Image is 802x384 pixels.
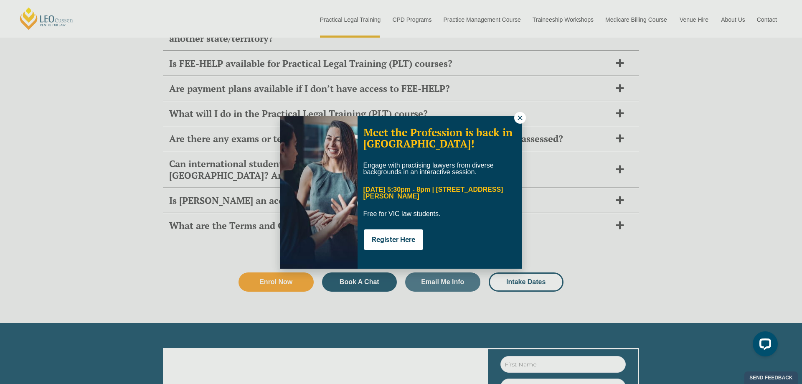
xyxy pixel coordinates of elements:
span: Free for VIC law students. [363,210,441,217]
img: Soph-popup.JPG [280,116,358,269]
span: [DATE] 5:30pm - 8pm | [STREET_ADDRESS][PERSON_NAME] [363,186,503,200]
button: Close [514,112,526,124]
iframe: LiveChat chat widget [746,328,781,363]
button: Register Here [364,229,423,250]
span: Engage with practising lawyers from diverse backgrounds in an interactive session. [363,162,494,175]
span: Meet the Profession is back in [GEOGRAPHIC_DATA]! [363,125,513,151]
